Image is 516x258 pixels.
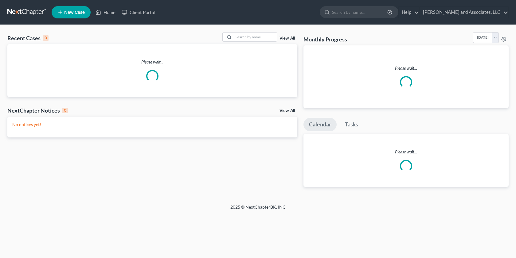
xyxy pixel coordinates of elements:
a: [PERSON_NAME] and Associates, LLC [420,7,508,18]
a: Calendar [303,118,337,131]
span: New Case [64,10,85,15]
p: No notices yet! [12,121,292,128]
a: Help [399,7,419,18]
div: Recent Cases [7,34,49,42]
a: Tasks [339,118,364,131]
a: Client Portal [119,7,158,18]
div: NextChapter Notices [7,107,68,114]
div: 0 [62,108,68,113]
div: 2025 © NextChapterBK, INC [83,204,433,215]
input: Search by name... [234,33,277,41]
a: View All [279,109,295,113]
p: Please wait... [303,149,509,155]
h3: Monthly Progress [303,36,347,43]
p: Please wait... [308,65,504,71]
a: View All [279,36,295,40]
p: Please wait... [7,59,297,65]
a: Home [92,7,119,18]
div: 0 [43,35,49,41]
input: Search by name... [332,6,388,18]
